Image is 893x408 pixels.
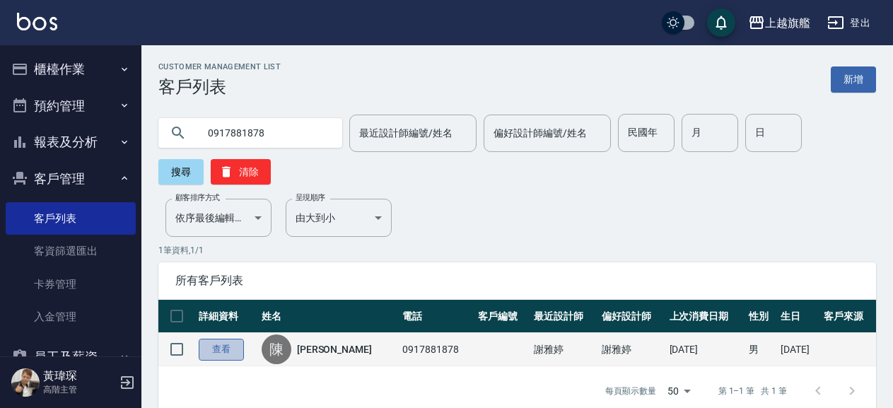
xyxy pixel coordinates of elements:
[211,159,271,185] button: 清除
[6,202,136,235] a: 客戶列表
[297,342,372,356] a: [PERSON_NAME]
[43,383,115,396] p: 高階主管
[605,385,656,397] p: 每頁顯示數量
[286,199,392,237] div: 由大到小
[666,300,745,333] th: 上次消費日期
[6,51,136,88] button: 櫃檯作業
[399,333,474,366] td: 0917881878
[666,333,745,366] td: [DATE]
[175,192,220,203] label: 顧客排序方式
[399,300,474,333] th: 電話
[195,300,258,333] th: 詳細資料
[742,8,816,37] button: 上越旗艦
[831,66,876,93] a: 新增
[707,8,735,37] button: save
[11,368,40,397] img: Person
[158,62,281,71] h2: Customer Management List
[6,88,136,124] button: 預約管理
[165,199,272,237] div: 依序最後編輯時間
[820,300,876,333] th: 客戶來源
[6,339,136,375] button: 員工及薪資
[745,333,777,366] td: 男
[777,333,820,366] td: [DATE]
[530,333,598,366] td: 謝雅婷
[6,301,136,333] a: 入金管理
[17,13,57,30] img: Logo
[6,268,136,301] a: 卡券管理
[6,235,136,267] a: 客資篩選匯出
[6,124,136,161] button: 報表及分析
[199,339,244,361] a: 查看
[175,274,859,288] span: 所有客戶列表
[158,244,876,257] p: 1 筆資料, 1 / 1
[598,300,666,333] th: 偏好設計師
[598,333,666,366] td: 謝雅婷
[765,14,810,32] div: 上越旗艦
[822,10,876,36] button: 登出
[745,300,777,333] th: 性別
[530,300,598,333] th: 最近設計師
[474,300,530,333] th: 客戶編號
[262,334,291,364] div: 陳
[198,114,331,152] input: 搜尋關鍵字
[158,159,204,185] button: 搜尋
[718,385,787,397] p: 第 1–1 筆 共 1 筆
[296,192,325,203] label: 呈現順序
[777,300,820,333] th: 生日
[258,300,399,333] th: 姓名
[158,77,281,97] h3: 客戶列表
[43,369,115,383] h5: 黃瑋琛
[6,161,136,197] button: 客戶管理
